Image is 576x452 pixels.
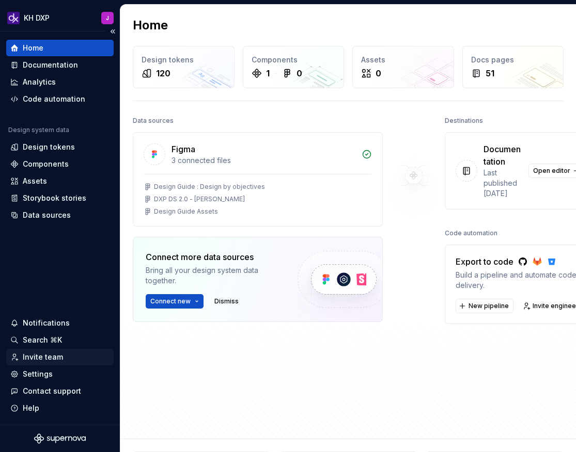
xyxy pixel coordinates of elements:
[146,294,204,309] button: Connect new
[23,210,71,220] div: Data sources
[6,74,114,90] a: Analytics
[133,132,383,227] a: Figma3 connected filesDesign Guide : Design by objectivesDXP DS 2.0 - [PERSON_NAME]Design Guide A...
[6,139,114,155] a: Design tokens
[445,114,483,128] div: Destinations
[133,17,168,34] h2: Home
[252,55,336,65] div: Components
[23,193,86,203] div: Storybook stories
[146,265,280,286] div: Bring all your design system data together.
[133,46,235,88] a: Design tokens120
[23,60,78,70] div: Documentation
[6,400,114,416] button: Help
[24,13,50,23] div: KH DXP
[23,94,85,104] div: Code automation
[266,67,270,79] div: 1
[23,142,75,152] div: Design tokens
[243,46,345,88] a: Components10
[133,114,174,128] div: Data sources
[23,403,39,413] div: Help
[23,176,47,186] div: Assets
[6,366,114,382] a: Settings
[210,294,243,309] button: Dismiss
[361,55,445,65] div: Assets
[456,299,513,313] button: New pipeline
[471,55,555,65] div: Docs pages
[6,91,114,107] a: Code automation
[462,46,564,88] a: Docs pages51
[172,155,355,166] div: 3 connected files
[23,335,62,345] div: Search ⌘K
[106,14,109,22] div: J
[156,67,170,79] div: 120
[6,332,114,348] button: Search ⌘K
[23,159,69,169] div: Components
[6,57,114,73] a: Documentation
[376,67,381,79] div: 0
[23,77,56,87] div: Analytics
[352,46,454,88] a: Assets0
[23,318,70,328] div: Notifications
[469,302,509,310] span: New pipeline
[6,315,114,331] button: Notifications
[23,43,43,53] div: Home
[484,168,522,199] div: Last published [DATE]
[105,24,120,39] button: Collapse sidebar
[6,349,114,365] a: Invite team
[172,143,195,155] div: Figma
[486,67,494,79] div: 51
[150,297,191,305] span: Connect new
[445,226,497,240] div: Code automation
[484,143,522,168] div: Documentation
[154,207,218,216] div: Design Guide Assets
[214,297,239,305] span: Dismiss
[146,251,280,263] div: Connect more data sources
[142,55,226,65] div: Design tokens
[2,7,118,29] button: KH DXPJ
[34,433,86,444] svg: Supernova Logo
[23,386,81,396] div: Contact support
[7,12,20,24] img: 0784b2da-6f85-42e6-8793-4468946223dc.png
[297,67,302,79] div: 0
[154,195,245,203] div: DXP DS 2.0 - [PERSON_NAME]
[6,173,114,189] a: Assets
[6,40,114,56] a: Home
[533,167,570,175] span: Open editor
[6,383,114,399] button: Contact support
[6,156,114,172] a: Components
[8,126,69,134] div: Design system data
[23,352,63,362] div: Invite team
[6,190,114,206] a: Storybook stories
[23,369,53,379] div: Settings
[6,207,114,223] a: Data sources
[154,183,265,191] div: Design Guide : Design by objectives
